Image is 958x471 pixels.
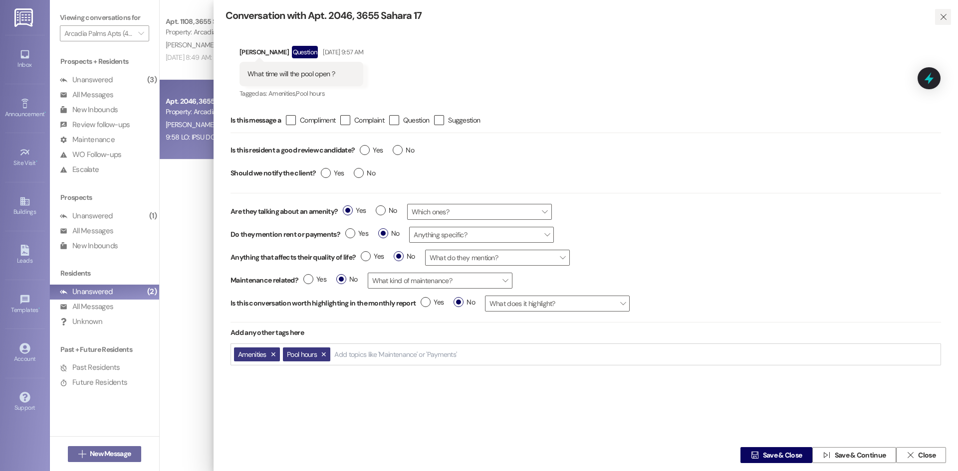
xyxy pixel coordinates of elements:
label: Is this conversation worth highlighting in the monthly report [231,298,416,309]
div: [DATE] 9:57 AM [320,47,363,57]
div: Add any other tags here [231,322,941,343]
label: Is this resident a good review candidate? [231,143,355,158]
span: Suggestion [448,115,480,125]
span: Save & Close [763,450,802,461]
i:  [823,451,830,459]
span: Question [403,115,429,125]
span: Yes [343,205,366,216]
span: No [336,274,358,285]
button: Pool hours [283,347,330,362]
span: Close [918,450,936,461]
span: No [376,205,397,216]
span: Pool hours [296,89,325,98]
span: Compliment [300,115,335,125]
span: Yes [345,228,368,239]
span: Yes [361,251,384,262]
label: Do they mention rent or payments? [231,229,340,240]
span: What kind of maintenance? [368,273,512,289]
span: No [394,251,415,262]
i:  [751,451,758,459]
span: Pool hours [287,350,317,359]
div: Conversation with Apt. 2046, 3655 Sahara 17 [226,9,923,22]
span: Yes [360,145,383,156]
span: Save & Continue [835,450,886,461]
div: What time will the pool open ? [247,69,335,79]
i:  [940,13,947,21]
div: Question [292,46,318,58]
button: Save & Close [740,447,812,463]
button: Close [896,447,946,463]
span: What does it highlight? [485,296,630,312]
input: Add topics like 'Maintenance' or 'Payments' [334,350,458,359]
span: What do they mention? [425,250,570,266]
div: [PERSON_NAME] [239,46,363,62]
span: Complaint [354,115,384,125]
span: Anything specific? [409,227,554,243]
span: No [378,228,400,239]
span: Yes [321,168,344,178]
span: Yes [303,274,326,285]
span: No [393,145,414,156]
span: Amenities [238,350,266,359]
label: Maintenance related? [231,275,298,286]
label: Should we notify the client? [231,165,316,181]
i:  [907,451,914,459]
span: No [354,168,375,178]
button: Save & Continue [812,447,896,463]
button: Amenities [234,347,280,362]
span: Yes [421,297,444,308]
div: Tagged as: [239,86,363,101]
span: Is this message a [231,115,281,126]
span: Amenities , [268,89,296,98]
span: No [454,297,475,308]
span: Which ones? [407,204,552,220]
label: Are they talking about an amenity? [231,206,338,217]
label: Anything that affects their quality of life? [231,252,356,263]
